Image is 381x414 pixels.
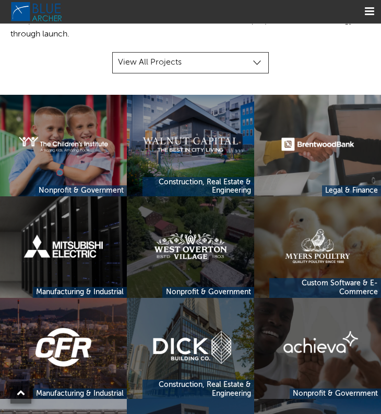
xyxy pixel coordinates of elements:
img: Blue Archer Logo [10,2,63,22]
a: Custom Software & E-Commerce [269,278,381,297]
a: Construction, Real Estate & Engineering [142,380,254,399]
a: Construction, Real Estate & Engineering [142,177,254,196]
a: Nonprofit & Government [35,185,127,196]
a: Manufacturing & Industrial [33,287,127,298]
a: Legal & Finance [322,185,381,196]
a: Nonprofit & Government [162,287,254,298]
a: Nonprofit & Government [290,388,381,399]
a: Manufacturing & Industrial [33,388,127,399]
